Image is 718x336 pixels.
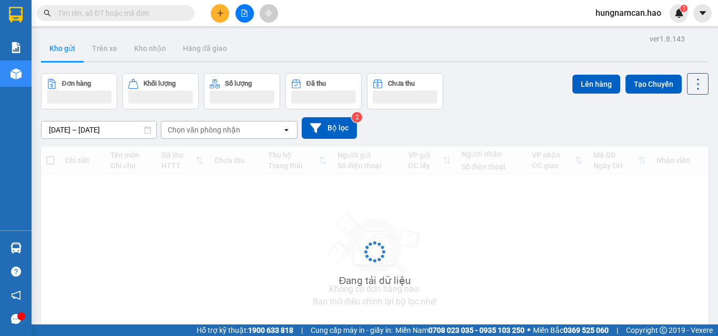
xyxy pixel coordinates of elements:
[428,326,525,334] strong: 0708 023 035 - 0935 103 250
[285,73,362,109] button: Đã thu
[367,73,443,109] button: Chưa thu
[84,36,126,61] button: Trên xe
[617,324,618,336] span: |
[235,4,254,23] button: file-add
[650,33,685,45] div: ver 1.8.143
[563,326,609,334] strong: 0369 525 060
[527,328,530,332] span: ⚪️
[248,326,293,334] strong: 1900 633 818
[62,80,91,87] div: Đơn hàng
[9,7,23,23] img: logo-vxr
[311,324,393,336] span: Cung cấp máy in - giấy in:
[260,4,278,23] button: aim
[168,125,240,135] div: Chọn văn phòng nhận
[352,112,362,123] sup: 2
[388,80,415,87] div: Chưa thu
[11,267,21,277] span: question-circle
[41,36,84,61] button: Kho gửi
[682,5,685,12] span: 1
[204,73,280,109] button: Số lượng
[58,7,182,19] input: Tìm tên, số ĐT hoặc mã đơn
[11,290,21,300] span: notification
[395,324,525,336] span: Miền Nam
[282,126,291,134] svg: open
[197,324,293,336] span: Hỗ trợ kỹ thuật:
[217,9,224,17] span: plus
[42,121,156,138] input: Select a date range.
[339,273,411,289] div: Đang tải dữ liệu
[225,80,252,87] div: Số lượng
[680,5,688,12] sup: 1
[122,73,199,109] button: Khối lượng
[11,42,22,53] img: solution-icon
[301,324,303,336] span: |
[693,4,712,23] button: caret-down
[698,8,707,18] span: caret-down
[241,9,248,17] span: file-add
[143,80,176,87] div: Khối lượng
[572,75,620,94] button: Lên hàng
[11,314,21,324] span: message
[11,68,22,79] img: warehouse-icon
[533,324,609,336] span: Miền Bắc
[660,327,667,334] span: copyright
[587,6,670,19] span: hungnamcan.hao
[11,242,22,253] img: warehouse-icon
[41,73,117,109] button: Đơn hàng
[674,8,684,18] img: icon-new-feature
[265,9,272,17] span: aim
[126,36,175,61] button: Kho nhận
[44,9,51,17] span: search
[175,36,235,61] button: Hàng đã giao
[302,117,357,139] button: Bộ lọc
[211,4,229,23] button: plus
[625,75,682,94] button: Tạo Chuyến
[306,80,326,87] div: Đã thu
